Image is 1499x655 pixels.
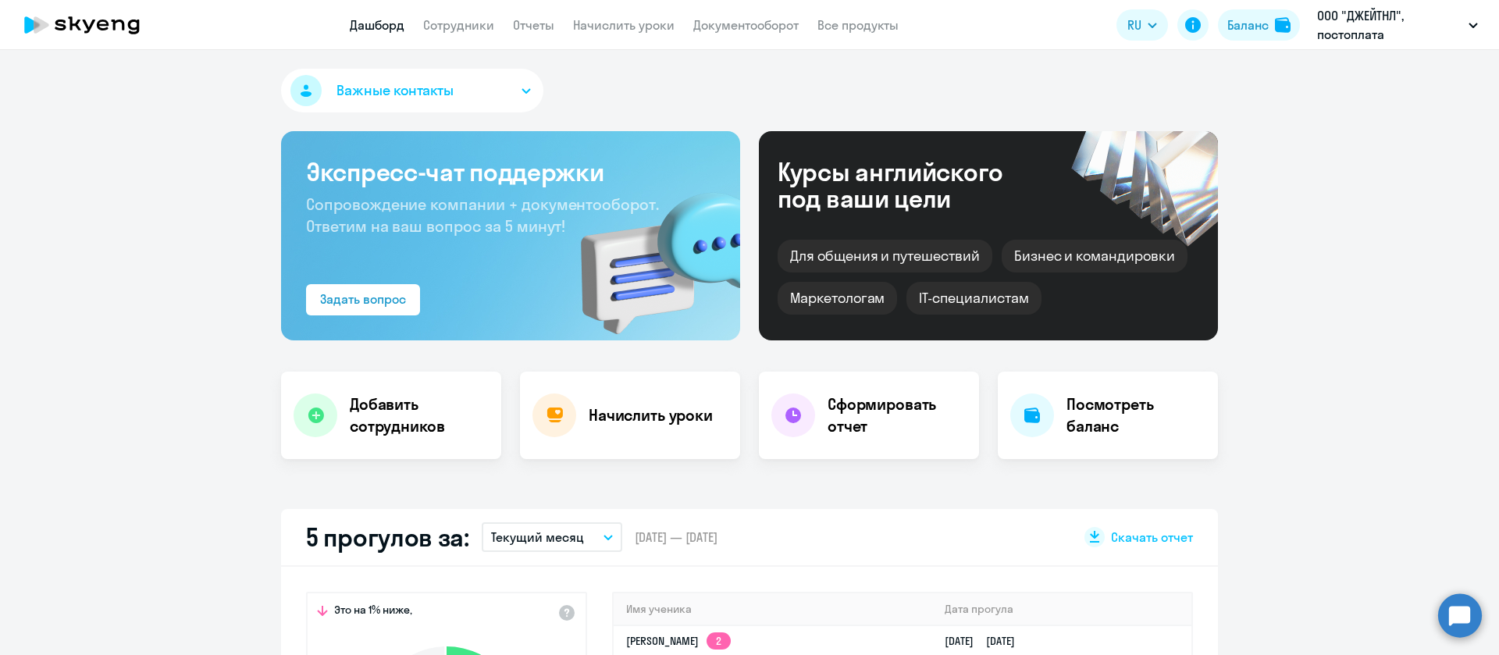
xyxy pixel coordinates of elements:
[306,284,420,315] button: Задать вопрос
[693,17,799,33] a: Документооборот
[828,393,967,437] h4: Сформировать отчет
[1066,393,1205,437] h4: Посмотреть баланс
[482,522,622,552] button: Текущий месяц
[1317,6,1462,44] p: ООО "ДЖЕЙТНЛ", постоплата
[614,593,932,625] th: Имя ученика
[306,194,659,236] span: Сопровождение компании + документооборот. Ответим на ваш вопрос за 5 минут!
[350,17,404,33] a: Дашборд
[1218,9,1300,41] button: Балансbalance
[906,282,1041,315] div: IT-специалистам
[932,593,1191,625] th: Дата прогула
[558,165,740,340] img: bg-img
[423,17,494,33] a: Сотрудники
[306,522,469,553] h2: 5 прогулов за:
[778,282,897,315] div: Маркетологам
[635,529,717,546] span: [DATE] — [DATE]
[491,528,584,546] p: Текущий месяц
[1227,16,1269,34] div: Баланс
[778,240,992,272] div: Для общения и путешествий
[945,634,1027,648] a: [DATE][DATE]
[626,634,731,648] a: [PERSON_NAME]2
[573,17,675,33] a: Начислить уроки
[334,603,412,621] span: Это на 1% ниже,
[707,632,731,650] app-skyeng-badge: 2
[320,290,406,308] div: Задать вопрос
[306,156,715,187] h3: Экспресс-чат поддержки
[817,17,899,33] a: Все продукты
[1116,9,1168,41] button: RU
[281,69,543,112] button: Важные контакты
[1002,240,1187,272] div: Бизнес и командировки
[1309,6,1486,44] button: ООО "ДЖЕЙТНЛ", постоплата
[1111,529,1193,546] span: Скачать отчет
[1275,17,1291,33] img: balance
[1127,16,1141,34] span: RU
[336,80,454,101] span: Важные контакты
[589,404,713,426] h4: Начислить уроки
[513,17,554,33] a: Отчеты
[778,158,1045,212] div: Курсы английского под ваши цели
[350,393,489,437] h4: Добавить сотрудников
